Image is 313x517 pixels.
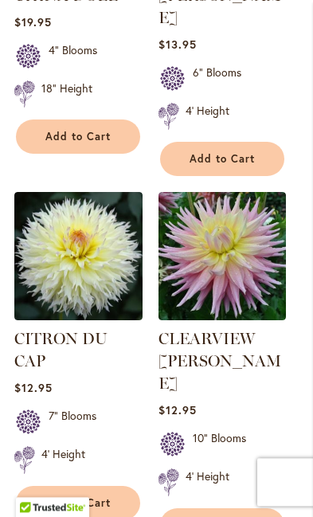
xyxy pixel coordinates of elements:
[41,446,85,477] div: 4' Height
[12,460,57,505] iframe: Launch Accessibility Center
[16,119,140,154] button: Add to Cart
[193,430,246,462] div: 10" Blooms
[158,402,197,417] span: $12.95
[158,37,197,52] span: $13.95
[158,192,287,320] img: Clearview Jonas
[158,329,281,393] a: CLEARVIEW [PERSON_NAME]
[160,142,284,176] button: Add to Cart
[45,496,111,510] span: Add to Cart
[193,65,241,96] div: 6" Blooms
[186,103,229,134] div: 4' Height
[14,308,143,323] a: CITRON DU CAP
[14,14,52,29] span: $19.95
[14,329,108,370] a: CITRON DU CAP
[14,380,53,395] span: $12.95
[49,42,97,74] div: 4" Blooms
[45,130,111,143] span: Add to Cart
[41,80,92,112] div: 18" Height
[49,408,96,440] div: 7" Blooms
[186,468,229,499] div: 4' Height
[158,308,287,323] a: Clearview Jonas
[14,192,143,320] img: CITRON DU CAP
[190,152,255,166] span: Add to Cart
